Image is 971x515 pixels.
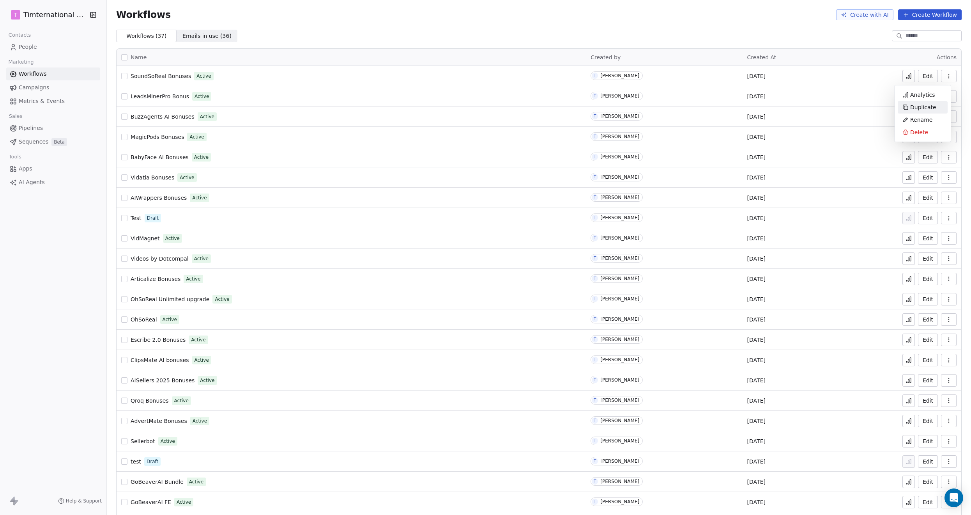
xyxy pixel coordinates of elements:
[918,151,938,163] button: Edit
[918,212,938,224] button: Edit
[747,214,766,222] span: [DATE]
[66,498,102,504] span: Help & Support
[918,435,938,448] button: Edit
[918,354,938,366] button: Edit
[131,255,189,263] a: Videos by Dotcompal
[51,138,67,146] span: Beta
[191,336,205,343] span: Active
[189,478,203,485] span: Active
[594,478,596,485] div: T
[131,114,195,120] span: BuzzAgents AI Bonuses
[898,9,962,20] button: Create Workflow
[131,438,155,444] span: Sellerbot
[215,296,229,303] span: Active
[5,56,37,68] span: Marketing
[131,397,169,405] a: Qroq Bonuses
[19,43,37,51] span: People
[177,499,191,506] span: Active
[594,458,596,464] div: T
[747,174,766,181] span: [DATE]
[131,458,141,465] a: test
[19,165,32,173] span: Apps
[131,133,184,141] a: MagicPods Bonuses
[131,295,209,303] a: OhSoReal Unlimited upgrade
[747,194,766,202] span: [DATE]
[910,91,935,99] span: Analytics
[600,154,639,160] div: [PERSON_NAME]
[918,313,938,326] button: Edit
[747,234,766,242] span: [DATE]
[165,235,180,242] span: Active
[131,417,187,425] a: AdvertMate Bonuses
[918,192,938,204] a: Edit
[600,114,639,119] div: [PERSON_NAME]
[747,356,766,364] span: [DATE]
[131,437,155,445] a: Sellerbot
[131,377,195,384] span: AISellers 2025 Bonuses
[594,194,596,201] div: T
[6,135,100,148] a: SequencesBeta
[131,93,189,99] span: LeadsMinerPro Bonus
[918,394,938,407] button: Edit
[918,273,938,285] button: Edit
[836,9,893,20] button: Create with AI
[131,376,195,384] a: AISellers 2025 Bonuses
[594,357,596,363] div: T
[910,128,928,136] span: Delete
[918,252,938,265] button: Edit
[918,455,938,468] a: Edit
[19,138,48,146] span: Sequences
[58,498,102,504] a: Help & Support
[747,295,766,303] span: [DATE]
[600,73,639,78] div: [PERSON_NAME]
[918,476,938,488] button: Edit
[600,296,639,302] div: [PERSON_NAME]
[131,195,187,201] span: AIWrappers Bonuses
[131,418,187,424] span: AdvertMate Bonuses
[6,81,100,94] a: Campaigns
[195,357,209,364] span: Active
[131,336,186,344] a: Escribe 2.0 Bonuses
[600,398,639,403] div: [PERSON_NAME]
[918,70,938,82] a: Edit
[131,235,160,242] span: VidMagnet
[131,499,171,505] span: GoBeaverAI FE
[6,122,100,135] a: Pipelines
[19,70,47,78] span: Workflows
[918,232,938,245] button: Edit
[131,458,141,465] span: test
[594,174,596,180] div: T
[600,418,639,423] div: [PERSON_NAME]
[131,134,184,140] span: MagicPods Bonuses
[131,357,189,363] span: ClipsMate AI bonuses
[747,72,766,80] span: [DATE]
[594,316,596,322] div: T
[918,415,938,427] a: Edit
[194,255,209,262] span: Active
[131,174,174,181] span: Vidatia Bonuses
[131,316,157,323] a: OhSoReal
[747,336,766,344] span: [DATE]
[196,73,211,80] span: Active
[9,8,84,21] button: TTimternational B.V.
[918,293,938,305] button: Edit
[747,458,766,465] span: [DATE]
[910,103,936,111] span: Duplicate
[19,178,45,186] span: AI Agents
[131,154,189,160] span: BabyFace AI Bonuses
[186,275,200,282] span: Active
[6,41,100,53] a: People
[131,72,191,80] a: SoundSoReal Bonuses
[194,154,209,161] span: Active
[116,9,171,20] span: Workflows
[14,11,18,19] span: T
